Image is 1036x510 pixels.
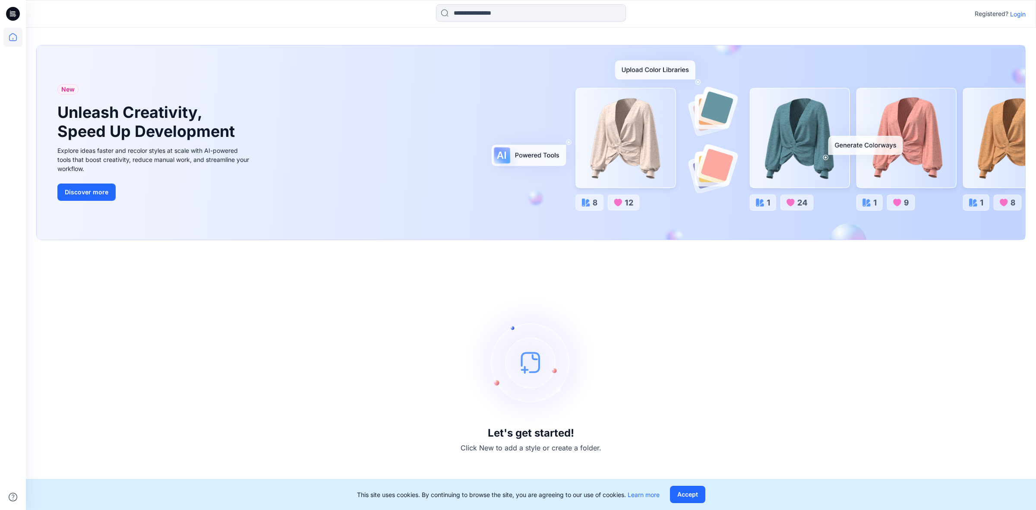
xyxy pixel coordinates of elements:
[670,486,705,503] button: Accept
[357,490,660,499] p: This site uses cookies. By continuing to browse the site, you are agreeing to our use of cookies.
[57,184,252,201] a: Discover more
[1010,10,1026,19] p: Login
[628,491,660,498] a: Learn more
[57,146,252,173] div: Explore ideas faster and recolor styles at scale with AI-powered tools that boost creativity, red...
[57,103,239,140] h1: Unleash Creativity, Speed Up Development
[488,427,574,439] h3: Let's get started!
[461,443,601,453] p: Click New to add a style or create a folder.
[57,184,116,201] button: Discover more
[61,84,75,95] span: New
[466,298,596,427] img: empty-state-image.svg
[975,9,1008,19] p: Registered?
